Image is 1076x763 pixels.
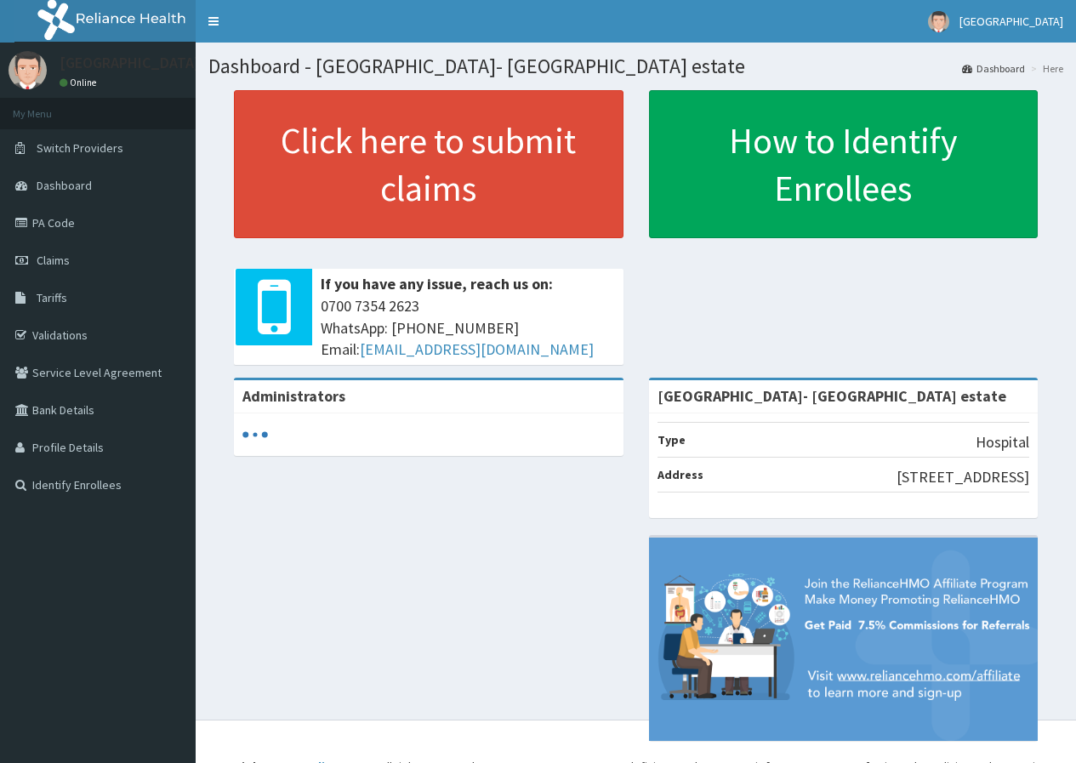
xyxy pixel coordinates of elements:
span: Tariffs [37,290,67,305]
svg: audio-loading [242,422,268,447]
a: [EMAIL_ADDRESS][DOMAIN_NAME] [360,339,594,359]
a: How to Identify Enrollees [649,90,1039,238]
img: User Image [9,51,47,89]
b: If you have any issue, reach us on: [321,274,553,293]
a: Online [60,77,100,88]
img: provider-team-banner.png [649,538,1039,741]
span: Dashboard [37,178,92,193]
span: 0700 7354 2623 WhatsApp: [PHONE_NUMBER] Email: [321,295,615,361]
h1: Dashboard - [GEOGRAPHIC_DATA]- [GEOGRAPHIC_DATA] estate [208,55,1063,77]
p: [STREET_ADDRESS] [897,466,1029,488]
p: [GEOGRAPHIC_DATA] [60,55,200,71]
strong: [GEOGRAPHIC_DATA]- [GEOGRAPHIC_DATA] estate [658,386,1006,406]
img: User Image [928,11,949,32]
b: Address [658,467,703,482]
li: Here [1027,61,1063,76]
span: Switch Providers [37,140,123,156]
span: Claims [37,253,70,268]
a: Dashboard [962,61,1025,76]
b: Type [658,432,686,447]
b: Administrators [242,386,345,406]
span: [GEOGRAPHIC_DATA] [959,14,1063,29]
p: Hospital [976,431,1029,453]
a: Click here to submit claims [234,90,623,238]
